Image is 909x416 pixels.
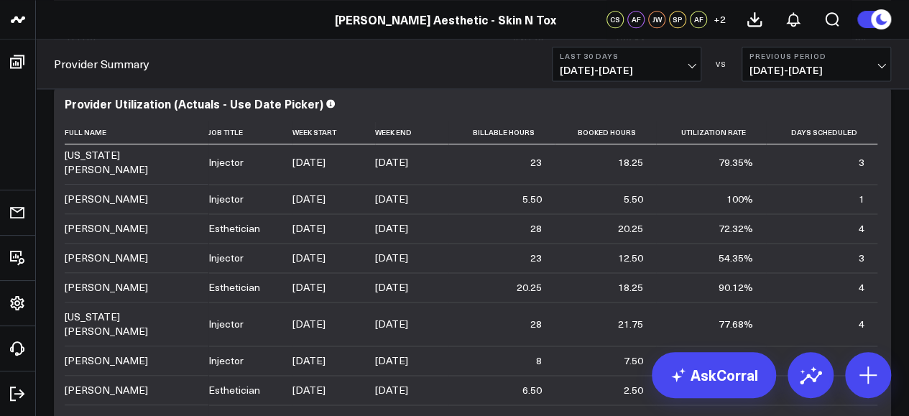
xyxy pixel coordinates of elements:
[65,251,148,265] div: [PERSON_NAME]
[522,192,542,206] div: 5.50
[656,121,766,144] th: Utilization Rate
[859,317,864,331] div: 4
[335,11,556,27] a: [PERSON_NAME] Aesthetic - Skin N Tox
[54,56,149,72] a: Provider Summary
[65,353,148,368] div: [PERSON_NAME]
[766,121,877,144] th: Days Scheduled
[375,317,408,331] div: [DATE]
[208,317,244,331] div: Injector
[530,317,542,331] div: 28
[517,280,542,295] div: 20.25
[530,155,542,170] div: 23
[65,383,148,397] div: [PERSON_NAME]
[375,251,408,265] div: [DATE]
[208,155,244,170] div: Injector
[448,121,555,144] th: Billable Hours
[292,192,326,206] div: [DATE]
[624,383,643,397] div: 2.50
[292,155,326,170] div: [DATE]
[719,155,753,170] div: 79.35%
[859,251,864,265] div: 3
[292,251,326,265] div: [DATE]
[652,352,776,398] a: AskCorral
[726,192,753,206] div: 100%
[292,353,326,368] div: [DATE]
[65,96,323,111] div: Provider Utilization (Actuals - Use Date Picker)
[208,121,292,144] th: Job Title
[530,221,542,236] div: 28
[859,280,864,295] div: 4
[208,383,260,397] div: Esthetician
[208,353,244,368] div: Injector
[522,383,542,397] div: 6.50
[375,192,408,206] div: [DATE]
[65,221,148,236] div: [PERSON_NAME]
[552,47,701,81] button: Last 30 Days[DATE]-[DATE]
[714,14,726,24] span: + 2
[690,11,707,28] div: AF
[618,221,643,236] div: 20.25
[719,280,753,295] div: 90.12%
[648,11,665,28] div: JW
[208,221,260,236] div: Esthetician
[719,251,753,265] div: 54.35%
[292,317,326,331] div: [DATE]
[560,52,693,60] b: Last 30 Days
[669,11,686,28] div: SP
[749,65,883,76] span: [DATE] - [DATE]
[719,221,753,236] div: 72.32%
[65,148,195,177] div: [US_STATE][PERSON_NAME]
[208,192,244,206] div: Injector
[530,251,542,265] div: 23
[375,353,408,368] div: [DATE]
[65,310,195,338] div: [US_STATE][PERSON_NAME]
[624,192,643,206] div: 5.50
[859,192,864,206] div: 1
[606,11,624,28] div: CS
[624,353,643,368] div: 7.50
[859,221,864,236] div: 4
[65,280,148,295] div: [PERSON_NAME]
[208,251,244,265] div: Injector
[292,280,326,295] div: [DATE]
[618,251,643,265] div: 12.50
[375,221,408,236] div: [DATE]
[711,11,728,28] button: +2
[292,383,326,397] div: [DATE]
[65,121,208,144] th: Full Name
[618,317,643,331] div: 21.75
[560,65,693,76] span: [DATE] - [DATE]
[742,47,891,81] button: Previous Period[DATE]-[DATE]
[536,353,542,368] div: 8
[709,60,734,68] div: VS
[749,52,883,60] b: Previous Period
[292,221,326,236] div: [DATE]
[375,155,408,170] div: [DATE]
[555,121,656,144] th: Booked Hours
[292,121,375,144] th: Week Start
[859,155,864,170] div: 3
[719,317,753,331] div: 77.68%
[375,121,448,144] th: Week End
[627,11,645,28] div: AF
[375,280,408,295] div: [DATE]
[65,192,148,206] div: [PERSON_NAME]
[375,383,408,397] div: [DATE]
[618,155,643,170] div: 18.25
[618,280,643,295] div: 18.25
[208,280,260,295] div: Esthetician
